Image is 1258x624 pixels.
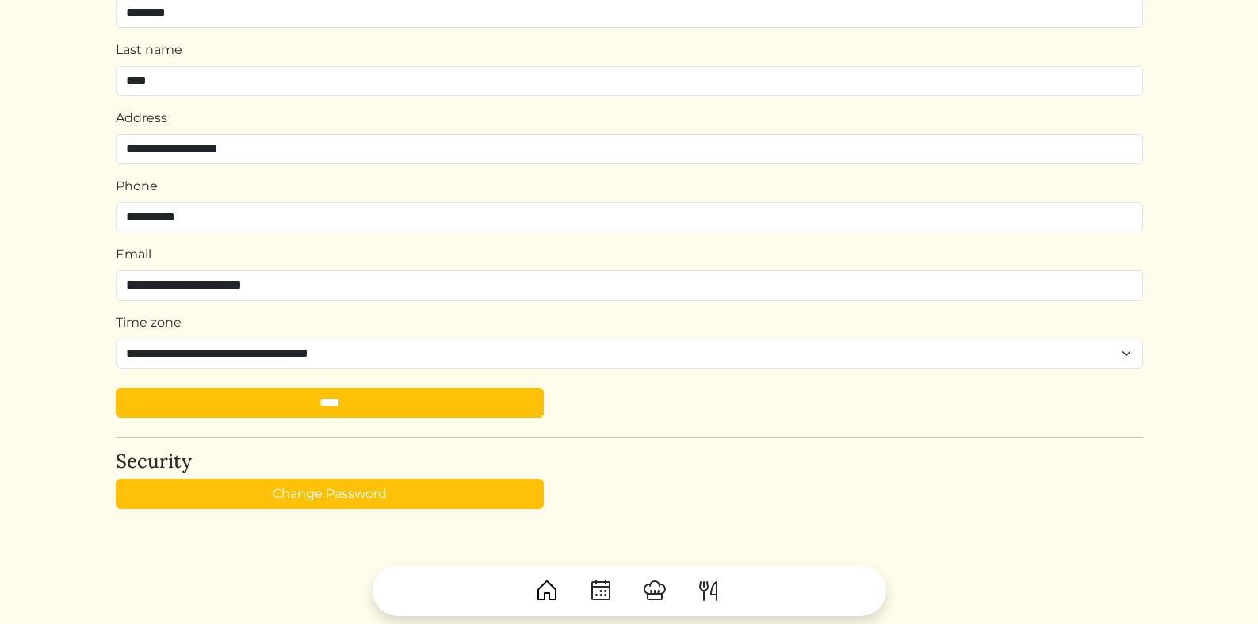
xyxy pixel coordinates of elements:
h4: Security [116,450,1143,473]
a: Change Password [116,479,544,509]
img: CalendarDots-5bcf9d9080389f2a281d69619e1c85352834be518fbc73d9501aef674afc0d57.svg [588,578,614,603]
img: ForkKnife-55491504ffdb50bab0c1e09e7649658475375261d09fd45db06cec23bce548bf.svg [696,578,721,603]
img: House-9bf13187bcbb5817f509fe5e7408150f90897510c4275e13d0d5fca38e0b5951.svg [534,578,560,603]
label: Phone [116,177,158,196]
label: Email [116,245,151,264]
label: Address [116,109,167,128]
label: Last name [116,40,182,59]
label: Time zone [116,313,182,332]
img: ChefHat-a374fb509e4f37eb0702ca99f5f64f3b6956810f32a249b33092029f8484b388.svg [642,578,667,603]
